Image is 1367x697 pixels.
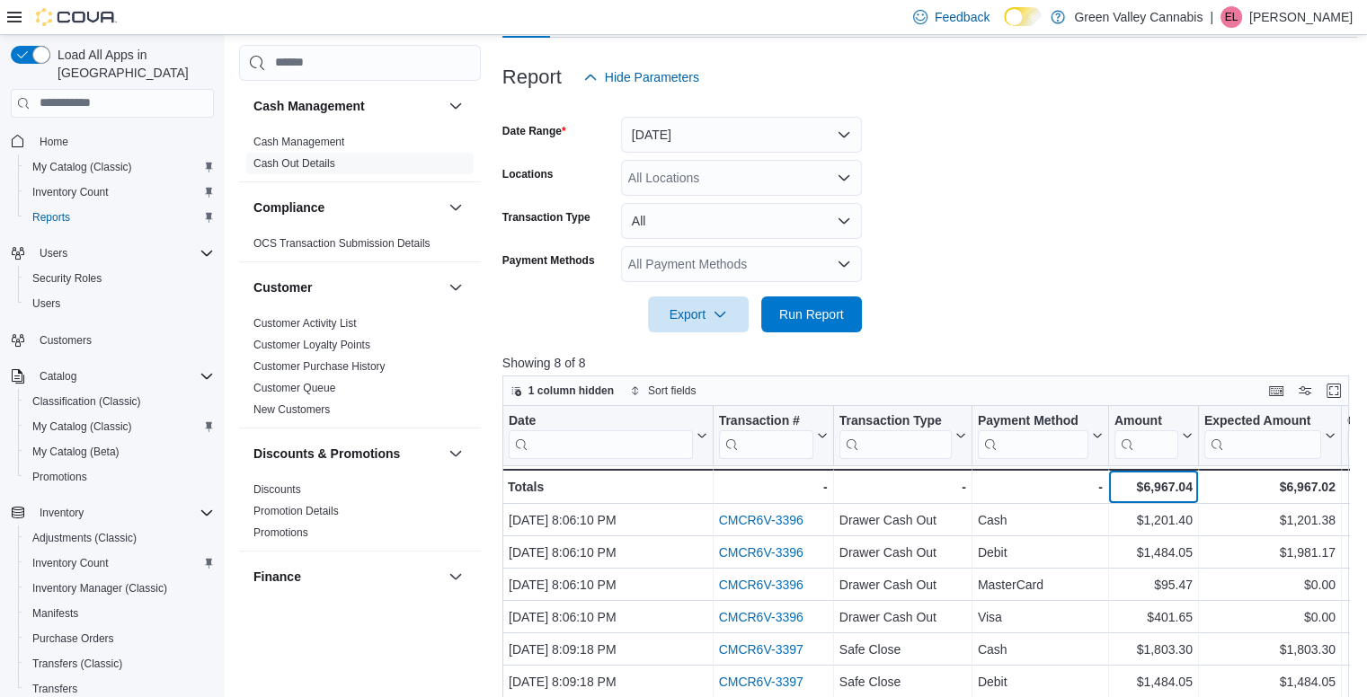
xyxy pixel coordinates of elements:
span: Inventory [40,506,84,520]
label: Locations [502,167,554,181]
span: Customer Queue [253,381,335,395]
span: Transfers (Classic) [32,657,122,671]
div: Date [509,412,693,429]
span: Classification (Classic) [32,394,141,409]
div: Emily Leavoy [1221,6,1242,28]
button: Inventory [4,500,221,525]
button: My Catalog (Classic) [18,154,221,180]
div: Transaction Type [839,412,952,458]
p: Showing 8 of 8 [502,354,1358,372]
a: Promotion Details [253,505,339,517]
div: Transaction Type [839,412,952,429]
span: 1 column hidden [528,384,614,398]
div: [DATE] 8:09:18 PM [509,671,707,693]
div: Visa [978,606,1103,628]
button: Adjustments (Classic) [18,525,221,551]
button: 1 column hidden [503,380,621,401]
div: [DATE] 8:09:18 PM [509,639,707,660]
h3: Discounts & Promotions [253,445,400,463]
div: $1,484.05 [1114,671,1193,693]
div: $1,201.40 [1114,509,1193,531]
div: Cash [978,639,1103,660]
h3: Finance [253,568,301,586]
div: Transaction # URL [718,412,812,458]
button: Inventory [32,502,91,524]
div: Finance [239,602,481,652]
button: Run Report [761,296,862,332]
div: $401.65 [1114,606,1193,628]
a: Promotions [25,466,94,488]
a: Home [32,131,75,153]
a: CMCR6V-3396 [718,513,803,527]
div: [DATE] 8:06:10 PM [509,574,707,596]
button: Classification (Classic) [18,389,221,414]
div: Customer [239,313,481,428]
a: Users [25,293,67,314]
div: Safe Close [839,671,966,693]
a: CMCR6V-3397 [718,642,803,657]
a: Customer Loyalty Points [253,339,370,351]
span: Cash Management [253,135,344,149]
a: Cash Out Details [253,157,335,170]
button: Users [4,241,221,266]
div: $1,981.17 [1204,542,1336,563]
span: EL [1225,6,1238,28]
button: Inventory Count [18,551,221,576]
span: Customers [32,329,214,351]
span: My Catalog (Classic) [25,156,214,178]
p: | [1210,6,1213,28]
span: Customer Activity List [253,316,357,331]
a: Transfers (Classic) [25,653,129,675]
img: Cova [36,8,117,26]
span: Catalog [40,369,76,384]
span: Security Roles [25,268,214,289]
span: Adjustments (Classic) [32,531,137,545]
a: Discounts [253,483,301,496]
div: Payment Method [978,412,1088,429]
button: Customers [4,327,221,353]
button: Transaction # [718,412,827,458]
button: Catalog [4,364,221,389]
span: Customers [40,333,92,348]
span: Purchase Orders [32,631,114,646]
span: Home [40,135,68,149]
button: Home [4,128,221,154]
span: Reports [25,207,214,228]
button: Transfers (Classic) [18,651,221,676]
div: $6,967.02 [1204,476,1336,498]
span: Promotions [25,466,214,488]
div: Transaction # [718,412,812,429]
h3: Compliance [253,199,324,216]
button: Security Roles [18,266,221,291]
span: Customer Purchase History [253,359,386,374]
button: Customer [445,277,466,298]
div: Amount [1114,412,1178,458]
div: Totals [508,476,707,498]
div: MasterCard [978,574,1103,596]
span: Inventory [32,502,214,524]
button: Finance [253,568,441,586]
span: Classification (Classic) [25,391,214,412]
span: Transfers [32,682,77,696]
a: CMCR6V-3396 [718,578,803,592]
div: [DATE] 8:06:10 PM [509,542,707,563]
span: Users [40,246,67,260]
a: My Catalog (Classic) [25,156,139,178]
div: Payment Method [978,412,1088,458]
button: Discounts & Promotions [445,443,466,464]
span: Export [659,296,738,332]
button: My Catalog (Classic) [18,414,221,439]
a: CMCR6V-3397 [718,675,803,689]
div: Debit [978,671,1103,693]
div: - [839,476,966,498]
div: Cash [978,509,1103,531]
span: Inventory Manager (Classic) [32,581,167,596]
button: Users [18,291,221,316]
span: Manifests [25,603,214,624]
a: Adjustments (Classic) [25,527,144,549]
p: Green Valley Cannabis [1074,6,1203,28]
button: Amount [1114,412,1193,458]
label: Date Range [502,124,566,138]
a: Inventory Count [25,552,116,574]
button: Open list of options [837,257,851,271]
